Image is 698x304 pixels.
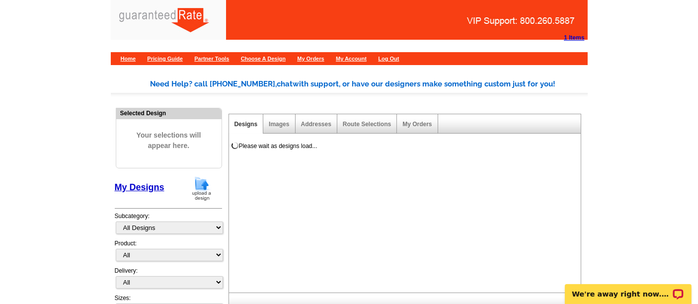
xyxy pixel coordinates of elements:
div: Please wait as designs load... [239,142,317,151]
a: My Orders [402,121,432,128]
div: Selected Design [116,108,222,118]
a: Designs [234,121,258,128]
a: My Orders [297,56,324,62]
div: Subcategory: [115,212,222,239]
img: loading... [231,142,239,150]
div: Delivery: [115,266,222,294]
a: My Designs [115,182,164,192]
div: Product: [115,239,222,266]
img: upload-design [189,176,215,201]
span: chat [277,79,293,88]
a: Choose A Design [241,56,286,62]
iframe: LiveChat chat widget [558,273,698,304]
a: Pricing Guide [147,56,183,62]
div: Need Help? call [PHONE_NUMBER], with support, or have our designers make something custom just fo... [151,78,588,90]
a: Addresses [301,121,331,128]
a: Log Out [378,56,399,62]
a: Images [269,121,289,128]
a: Route Selections [343,121,391,128]
a: My Account [336,56,367,62]
a: Partner Tools [194,56,229,62]
strong: 1 Items [564,34,584,41]
span: Your selections will appear here. [124,120,214,161]
a: Home [121,56,136,62]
